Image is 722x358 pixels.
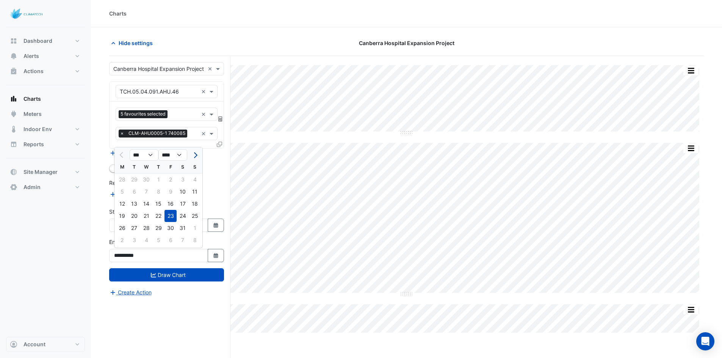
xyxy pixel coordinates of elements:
[158,149,187,161] select: Select year
[217,116,224,122] span: Choose Function
[152,234,164,246] div: Thursday, June 5, 2025
[23,141,44,148] span: Reports
[177,234,189,246] div: Saturday, June 7, 2025
[164,198,177,210] div: 16
[189,186,201,198] div: 11
[152,210,164,222] div: Thursday, May 22, 2025
[189,186,201,198] div: Sunday, May 11, 2025
[10,168,17,176] app-icon: Site Manager
[177,210,189,222] div: Saturday, May 24, 2025
[116,234,128,246] div: Monday, June 2, 2025
[140,222,152,234] div: 28
[177,186,189,198] div: 10
[23,125,52,133] span: Indoor Env
[116,161,128,173] div: M
[23,341,45,348] span: Account
[189,210,201,222] div: 25
[10,141,17,148] app-icon: Reports
[119,39,153,47] span: Hide settings
[177,222,189,234] div: 31
[128,234,140,246] div: 3
[127,130,187,137] span: CLM-AHU0005-1 740085
[116,222,128,234] div: 26
[140,198,152,210] div: Wednesday, May 14, 2025
[109,149,155,158] button: Add Equipment
[23,183,41,191] span: Admin
[109,190,166,199] button: Add Reference Line
[23,168,58,176] span: Site Manager
[177,198,189,210] div: 17
[9,6,43,21] img: Company Logo
[10,67,17,75] app-icon: Actions
[116,222,128,234] div: Monday, May 26, 2025
[164,222,177,234] div: Friday, May 30, 2025
[116,198,128,210] div: Monday, May 12, 2025
[152,222,164,234] div: Thursday, May 29, 2025
[23,67,44,75] span: Actions
[109,238,132,246] label: End Date
[140,210,152,222] div: Wednesday, May 21, 2025
[116,210,128,222] div: 19
[109,288,152,297] button: Create Action
[164,234,177,246] div: Friday, June 6, 2025
[696,332,714,350] div: Open Intercom Messenger
[128,210,140,222] div: Tuesday, May 20, 2025
[152,210,164,222] div: 22
[140,198,152,210] div: 14
[177,234,189,246] div: 7
[164,234,177,246] div: 6
[189,198,201,210] div: Sunday, May 18, 2025
[152,198,164,210] div: Thursday, May 15, 2025
[128,198,140,210] div: Tuesday, May 13, 2025
[213,252,219,259] fa-icon: Select Date
[190,149,199,161] button: Next month
[683,66,699,75] button: More Options
[177,210,189,222] div: 24
[201,130,208,138] span: Clear
[683,305,699,314] button: More Options
[177,222,189,234] div: Saturday, May 31, 2025
[140,161,152,173] div: W
[10,125,17,133] app-icon: Indoor Env
[128,222,140,234] div: 27
[152,234,164,246] div: 5
[6,137,85,152] button: Reports
[189,161,201,173] div: S
[23,95,41,103] span: Charts
[10,183,17,191] app-icon: Admin
[109,179,149,187] label: Reference Lines
[164,161,177,173] div: F
[130,149,158,161] select: Select month
[6,180,85,195] button: Admin
[359,39,454,47] span: Canberra Hospital Expansion Project
[116,234,128,246] div: 2
[10,95,17,103] app-icon: Charts
[6,64,85,79] button: Actions
[189,198,201,210] div: 18
[177,161,189,173] div: S
[116,198,128,210] div: 12
[109,9,127,17] div: Charts
[683,144,699,153] button: More Options
[6,48,85,64] button: Alerts
[23,52,39,60] span: Alerts
[177,186,189,198] div: Saturday, May 10, 2025
[128,198,140,210] div: 13
[177,198,189,210] div: Saturday, May 17, 2025
[128,222,140,234] div: Tuesday, May 27, 2025
[6,33,85,48] button: Dashboard
[6,164,85,180] button: Site Manager
[119,110,168,118] span: 5 favourites selected
[128,161,140,173] div: T
[23,37,52,45] span: Dashboard
[6,106,85,122] button: Meters
[23,110,42,118] span: Meters
[10,110,17,118] app-icon: Meters
[152,198,164,210] div: 15
[164,198,177,210] div: Friday, May 16, 2025
[6,337,85,352] button: Account
[164,210,177,222] div: Friday, May 23, 2025
[140,234,152,246] div: 4
[201,88,208,95] span: Clear
[10,52,17,60] app-icon: Alerts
